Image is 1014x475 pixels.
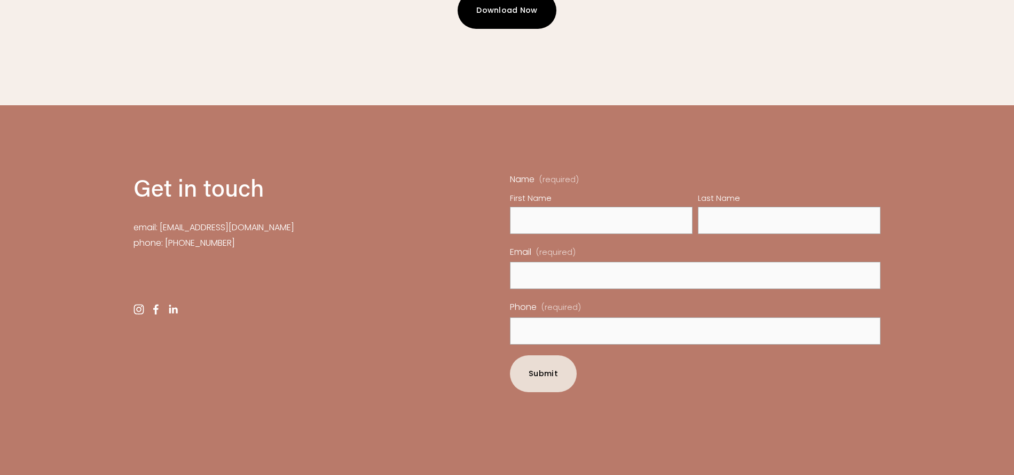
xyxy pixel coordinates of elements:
[510,355,577,392] button: SubmitSubmit
[698,192,881,207] div: Last Name
[133,304,144,315] a: instagram-unauth
[536,246,576,260] span: (required)
[510,245,531,260] span: Email
[151,304,161,315] a: facebook-unauth
[510,172,534,188] span: Name
[510,192,693,207] div: First Name
[541,303,581,311] span: (required)
[510,300,537,315] span: Phone
[539,176,579,183] span: (required)
[133,220,442,251] p: email: [EMAIL_ADDRESS][DOMAIN_NAME] phone: [PHONE_NUMBER]
[529,368,558,379] span: Submit
[133,172,442,203] h2: Get in touch
[168,304,178,315] a: LinkedIn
